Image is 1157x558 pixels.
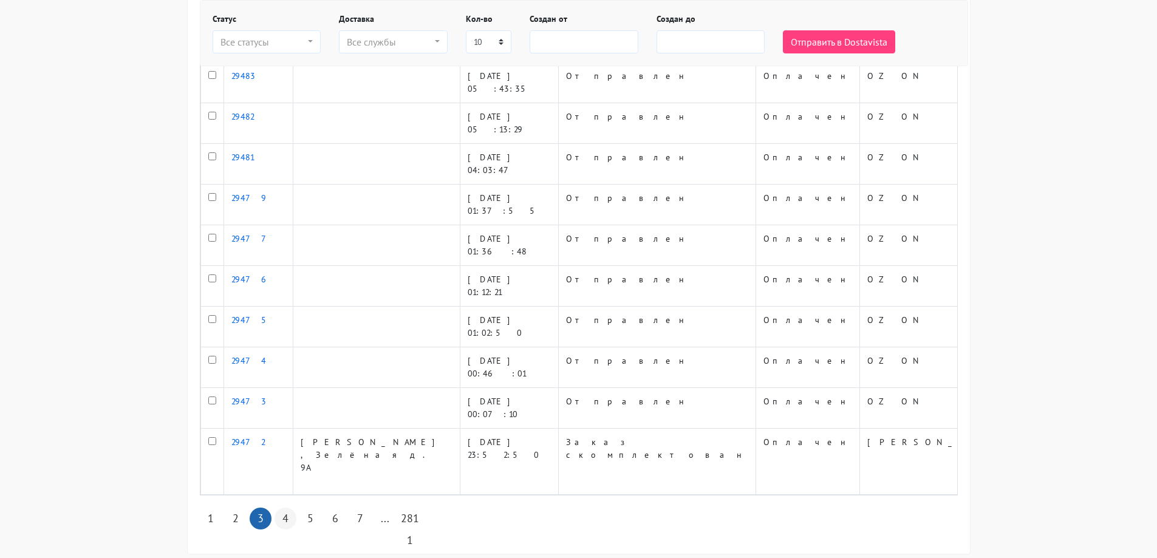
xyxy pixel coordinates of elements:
td: OZON [859,103,1018,144]
a: 2811 [399,508,421,529]
a: 29477 [231,233,277,244]
a: 5 [299,508,321,529]
a: 29481 [231,152,254,163]
label: Создан до [657,13,695,26]
label: Создан от [530,13,567,26]
a: 7 [349,508,371,529]
td: OZON [859,185,1018,225]
td: [DATE] 01:12:21 [460,266,558,307]
label: Кол-во [466,13,493,26]
td: Оплачен [756,307,859,347]
div: Все службы [347,35,432,49]
button: Все статусы [213,30,321,53]
button: Отправить в Dostavista [783,30,895,53]
td: Оплачен [756,103,859,144]
td: Отправлен [558,62,756,103]
a: 29474 [231,355,266,366]
td: OZON [859,388,1018,429]
td: Заказ скомплектован [558,429,756,495]
label: Доставка [339,13,374,26]
td: Отправлен [558,225,756,266]
td: OZON [859,307,1018,347]
td: Отправлен [558,144,756,185]
td: OZON [859,144,1018,185]
td: OZON [859,225,1018,266]
div: Все статусы [220,35,306,49]
td: Оплачен [756,185,859,225]
a: 29479 [231,192,267,203]
a: 29472 [231,437,265,447]
td: [DATE] 04:03:47 [460,144,558,185]
td: Оплачен [756,225,859,266]
td: Отправлен [558,307,756,347]
td: OZON [859,347,1018,388]
td: Оплачен [756,266,859,307]
td: [DATE] 00:07:10 [460,388,558,429]
td: [DATE] 05:13:29 [460,103,558,144]
a: 3 [250,508,271,529]
td: Оплачен [756,144,859,185]
a: 29476 [231,274,285,285]
span: ... [374,508,396,529]
td: Оплачен [756,388,859,429]
td: [DATE] 01:37:55 [460,185,558,225]
a: 29483 [231,70,256,81]
td: Отправлен [558,103,756,144]
td: OZON [859,266,1018,307]
a: 29473 [231,396,267,407]
a: 2 [225,508,247,529]
td: [DATE] 00:46:01 [460,347,558,388]
td: Отправлен [558,347,756,388]
td: Отправлен [558,388,756,429]
td: Отправлен [558,185,756,225]
a: 4 [275,508,296,529]
a: 6 [324,508,346,529]
td: Оплачен [756,347,859,388]
td: [PERSON_NAME] [859,429,1018,495]
td: [DATE] 23:52:50 [460,429,558,495]
a: 1 [200,508,222,529]
td: Оплачен [756,62,859,103]
td: [PERSON_NAME], Зелёная д. 9А [293,429,460,495]
a: 29482 [231,111,254,122]
a: 29475 [231,315,282,325]
td: [DATE] 01:02:50 [460,307,558,347]
td: OZON [859,62,1018,103]
button: Все службы [339,30,448,53]
td: [DATE] 05:43:35 [460,62,558,103]
td: Оплачен [756,429,859,495]
td: [DATE] 01:36:48 [460,225,558,266]
label: Статус [213,13,236,26]
td: Отправлен [558,266,756,307]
